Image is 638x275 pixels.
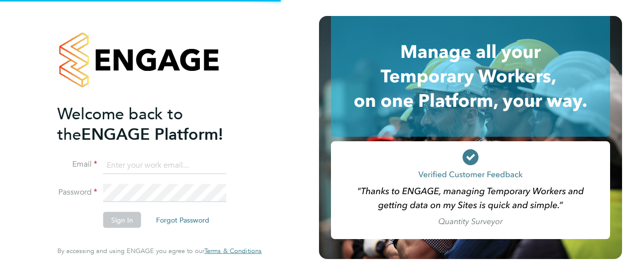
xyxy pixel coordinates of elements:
[204,247,262,255] span: Terms & Conditions
[57,103,252,144] h2: ENGAGE Platform!
[103,212,141,228] button: Sign In
[103,156,226,174] input: Enter your work email...
[148,212,217,228] button: Forgot Password
[204,247,262,255] a: Terms & Conditions
[57,159,97,170] label: Email
[57,104,183,144] span: Welcome back to the
[57,187,97,198] label: Password
[57,247,262,255] span: By accessing and using ENGAGE you agree to our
